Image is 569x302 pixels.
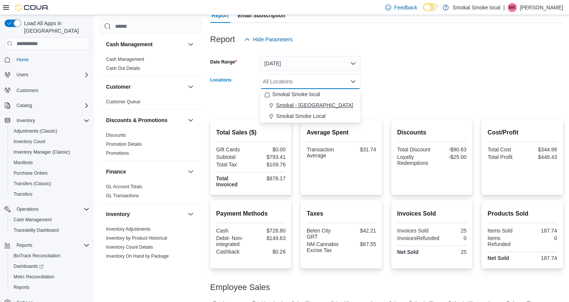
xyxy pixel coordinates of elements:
button: Smokal Smoke Local [260,111,361,122]
span: Promotion Details [106,141,142,147]
span: Reports [17,242,32,248]
div: $728.80 [252,228,285,234]
span: Smokal - [GEOGRAPHIC_DATA] [276,101,353,109]
button: Home [2,54,93,65]
button: Finance [106,168,185,175]
span: Email Subscription [238,8,285,23]
span: Dark Mode [423,11,423,12]
span: Dashboards [14,263,44,269]
button: [DATE] [260,56,361,71]
button: Adjustments (Classic) [8,126,93,136]
button: Purchase Orders [8,168,93,178]
p: | [503,3,505,12]
button: Inventory [106,210,185,218]
span: Inventory On Hand by Package [106,253,169,259]
div: $67.55 [343,241,376,247]
div: Cash [216,228,249,234]
h2: Payment Methods [216,209,286,218]
a: Transfers [11,190,35,199]
a: Customer Queue [106,99,140,104]
a: Inventory On Hand by Package [106,254,169,259]
strong: Net Sold [397,249,419,255]
button: Operations [14,205,42,214]
a: Promotion Details [106,142,142,147]
span: Inventory Count [11,137,90,146]
button: BioTrack Reconciliation [8,251,93,261]
span: Transfers (Classic) [14,181,51,187]
button: Catalog [14,101,35,110]
a: Adjustments (Classic) [11,127,60,136]
h3: Employee Sales [210,283,270,292]
span: Cash Management [14,217,52,223]
span: Inventory by Product Historical [106,235,167,241]
div: 25 [433,228,466,234]
div: $149.63 [252,235,285,241]
button: Smokal - [GEOGRAPHIC_DATA] [260,100,361,111]
span: Operations [14,205,90,214]
button: Close list of options [350,79,356,85]
span: Customers [14,85,90,95]
h2: Taxes [307,209,376,218]
h3: Inventory [106,210,130,218]
div: Debit- Non-integrated [216,235,249,247]
a: Purchase Orders [11,169,51,178]
span: Home [17,57,29,63]
div: Total Tax [216,162,249,168]
span: Load All Apps in [GEOGRAPHIC_DATA] [21,20,90,35]
span: Cash Out Details [106,65,140,71]
a: Reports [11,283,32,292]
div: Mike Kennedy [508,3,517,12]
span: Manifests [11,158,90,167]
a: Cash Management [106,57,144,62]
p: Smokal Smoke local [452,3,500,12]
div: 0 [524,235,557,241]
span: Purchase Orders [14,170,48,176]
div: Loyalty Redemptions [397,154,430,166]
span: Cash Management [11,215,90,224]
a: Dashboards [11,262,47,271]
div: Choose from the following options [260,89,361,122]
strong: Net Sold [487,255,509,261]
input: Dark Mode [423,3,439,11]
div: Total Cost [487,146,520,153]
button: Reports [14,241,35,250]
div: Discounts & Promotions [100,131,201,161]
button: Inventory [186,210,195,219]
div: $109.76 [252,162,285,168]
span: Transfers (Classic) [11,179,90,188]
button: Reports [2,240,93,251]
button: Users [14,70,31,79]
a: Traceabilty Dashboard [11,226,62,235]
a: Inventory Count Details [106,245,153,250]
div: $0.00 [252,146,285,153]
h3: Discounts & Promotions [106,116,167,124]
div: Items Sold [487,228,520,234]
button: Transfers (Classic) [8,178,93,189]
span: Smokal Smoke Local [276,112,326,120]
span: Traceabilty Dashboard [14,227,59,233]
button: Catalog [2,100,93,111]
h3: Finance [106,168,126,175]
button: Metrc Reconciliation [8,272,93,282]
div: Finance [100,182,201,203]
div: 187.74 [524,255,557,261]
a: Manifests [11,158,36,167]
a: Inventory Count [11,137,49,146]
a: Promotions [106,151,129,156]
span: Catalog [17,103,32,109]
span: Operations [17,206,39,212]
span: Reports [14,241,90,250]
span: Promotions [106,150,129,156]
a: Cash Out Details [106,66,140,71]
button: Hide Parameters [241,32,296,47]
a: Customers [14,86,41,95]
p: [PERSON_NAME] [520,3,563,12]
button: Customer [106,83,185,91]
div: Total Discount [397,146,430,153]
span: Feedback [394,4,417,11]
span: Home [14,55,90,64]
span: Discounts [106,132,126,138]
button: Discounts & Promotions [186,116,195,125]
h3: Customer [106,83,130,91]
